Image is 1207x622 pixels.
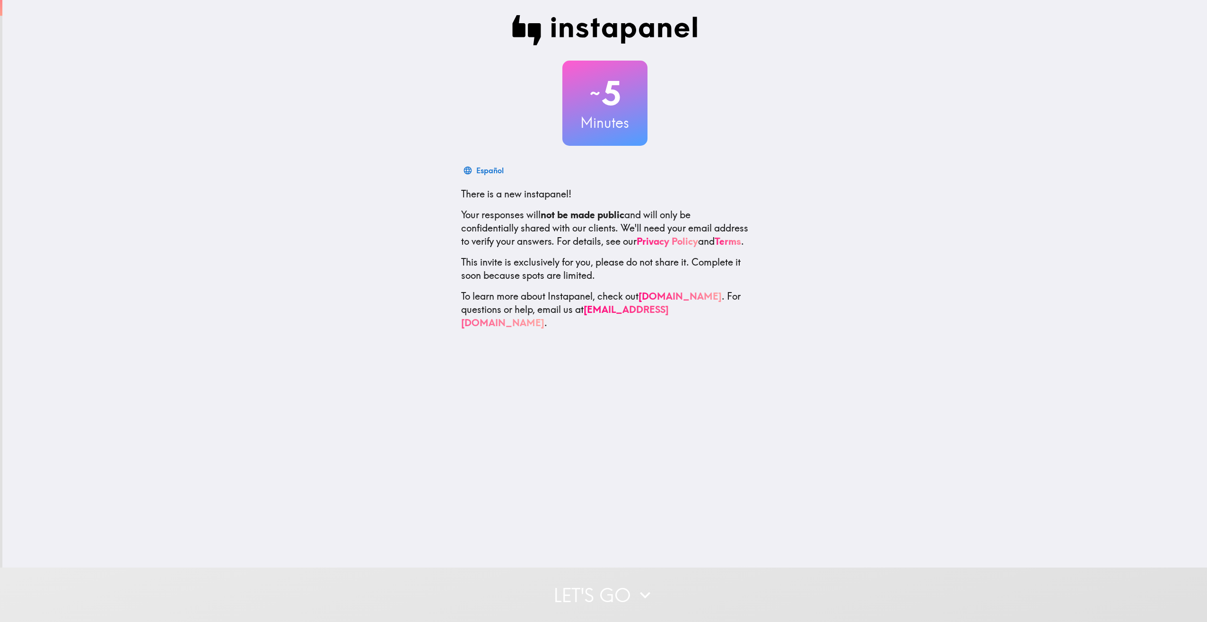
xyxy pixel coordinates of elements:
b: not be made public [541,209,624,221]
a: [DOMAIN_NAME] [638,290,722,302]
p: To learn more about Instapanel, check out . For questions or help, email us at . [461,290,749,329]
p: Your responses will and will only be confidentially shared with our clients. We'll need your emai... [461,208,749,248]
div: Español [476,164,504,177]
a: Privacy Policy [637,235,698,247]
img: Instapanel [512,15,698,45]
a: Terms [715,235,741,247]
h2: 5 [562,74,647,113]
span: ~ [588,79,602,107]
p: This invite is exclusively for you, please do not share it. Complete it soon because spots are li... [461,256,749,282]
span: There is a new instapanel! [461,188,571,200]
button: Español [461,161,507,180]
a: [EMAIL_ADDRESS][DOMAIN_NAME] [461,303,669,329]
h3: Minutes [562,113,647,133]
